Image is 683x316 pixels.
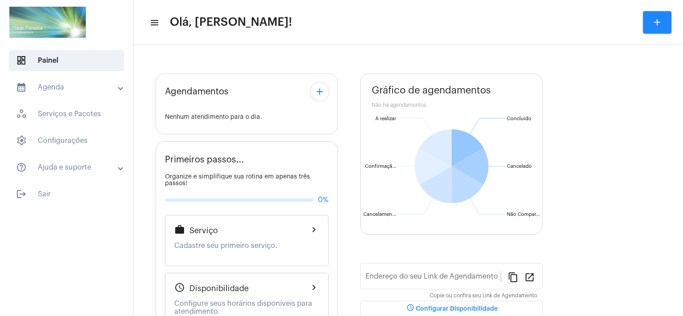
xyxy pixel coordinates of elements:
span: Configurar Disponibilidade [405,306,498,312]
mat-icon: add [314,86,325,97]
mat-icon: chevron_right [309,282,319,293]
img: ad486f29-800c-4119-1513-e8219dc03dae.png [7,4,88,40]
mat-icon: sidenav icon [16,189,27,199]
mat-icon: schedule [174,282,185,293]
span: Gráfico de agendamentos [372,85,491,96]
mat-icon: sidenav icon [16,82,27,93]
mat-hint: Copie ou confira seu Link de Agendamento [430,293,537,299]
mat-icon: add [652,17,663,28]
span: Configurações [9,130,124,151]
span: Olá, [PERSON_NAME]! [170,15,292,29]
span: Serviço [189,226,218,235]
mat-panel-title: Agenda [16,82,119,93]
span: Organize e simplifique sua rotina em apenas três passos! [165,174,310,186]
text: Não Compar... [507,212,540,217]
mat-icon: content_copy [508,271,518,282]
mat-icon: open_in_new [524,271,535,282]
mat-icon: sidenav icon [149,17,158,28]
mat-expansion-panel-header: sidenav iconAgenda [5,77,133,98]
mat-expansion-panel-header: sidenav iconAjuda e suporte [5,157,133,178]
p: Cadastre seu primeiro serviço. [174,242,319,250]
mat-icon: sidenav icon [16,162,27,173]
span: Agendamentos [165,87,229,97]
mat-panel-title: Ajuda e suporte [16,162,119,173]
text: Confirmaçã... [365,164,396,169]
mat-icon: work [174,224,185,235]
span: sidenav icon [16,135,27,146]
div: Nenhum atendimento para o dia. [165,114,329,121]
mat-icon: chevron_right [309,224,319,235]
text: A realizar [375,116,396,121]
span: sidenav icon [16,55,27,66]
p: Configure seus horários disponiveis para atendimento. [174,300,319,316]
span: Sair [9,183,124,205]
span: Disponibilidade [189,284,249,293]
mat-icon: schedule [405,304,416,314]
span: 0% [318,196,329,204]
text: Concluído [507,116,531,121]
input: Link [366,274,501,282]
text: Cancelado [507,164,532,169]
span: Primeiros passos... [165,155,244,165]
text: Cancelamen... [363,212,396,217]
span: Painel [9,50,124,71]
span: sidenav icon [16,109,27,119]
span: Serviços e Pacotes [9,103,124,125]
